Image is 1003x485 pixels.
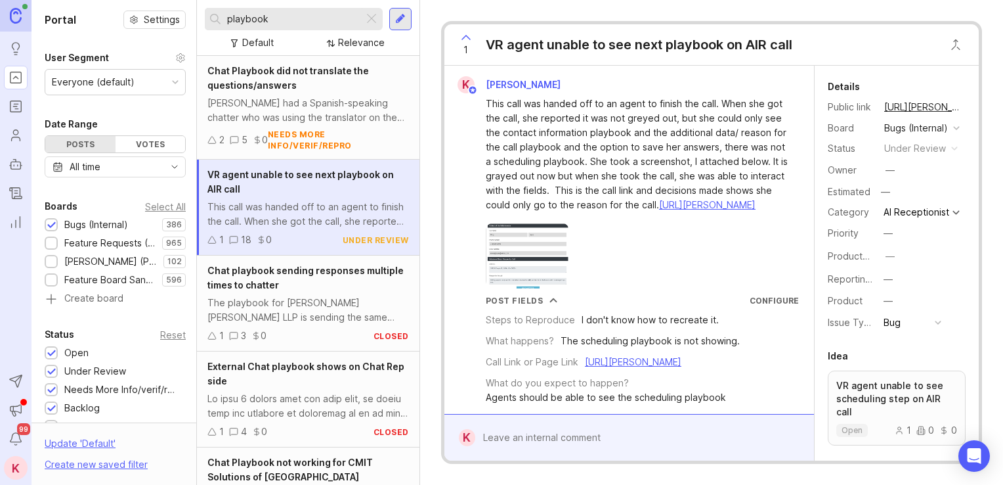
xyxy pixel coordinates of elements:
[486,411,580,426] div: Who is this affecting?
[197,56,419,160] a: Chat Playbook did not translate the questions/answers[PERSON_NAME] had a Spanish-speaking chatter...
[207,200,409,229] div: This call was handed off to an agent to finish the call. When she got the call, she reported it w...
[45,50,109,66] div: User Segment
[828,371,966,446] a: VR agent unable to see scheduling step on AIR callopen100
[463,43,468,57] span: 1
[828,227,859,239] label: Priority
[373,331,409,342] div: closed
[64,346,89,360] div: Open
[939,426,957,435] div: 0
[166,238,182,248] p: 965
[373,427,409,438] div: closed
[266,233,272,247] div: 0
[828,295,863,306] label: Product
[197,256,419,352] a: Chat playbook sending responses multiple times to chatterThe playbook for [PERSON_NAME] [PERSON_N...
[242,35,274,50] div: Default
[4,398,28,422] button: Announcements
[880,99,966,116] a: [URL][PERSON_NAME]
[884,226,893,241] div: —
[10,8,22,23] img: Canny Home
[828,163,874,177] div: Owner
[219,329,224,343] div: 1
[166,219,182,230] p: 386
[197,160,419,256] a: VR agent unable to see next playbook on AIR callThis call was handed off to an agent to finish th...
[4,456,28,480] button: K
[486,295,544,306] div: Post Fields
[70,160,100,174] div: All time
[164,162,185,172] svg: toggle icon
[750,296,799,306] a: Configure
[242,133,247,147] div: 5
[45,12,76,28] h1: Portal
[167,256,182,267] p: 102
[828,317,876,328] label: Issue Type
[828,141,874,156] div: Status
[4,124,28,147] a: Users
[64,419,110,434] div: Candidate
[227,12,358,26] input: Search...
[262,133,268,147] div: 0
[4,210,28,234] a: Reporting
[338,35,385,50] div: Relevance
[144,13,180,26] span: Settings
[241,329,246,343] div: 3
[882,248,899,265] button: ProductboardID
[219,425,224,439] div: 1
[828,187,870,196] div: Estimated
[207,361,404,386] span: External Chat playbook shows on Chat Rep side
[207,65,369,91] span: Chat Playbook did not translate the questions/answers
[64,236,156,250] div: Feature Requests (Internal)
[486,390,726,405] div: Agents should be able to see the scheduling playbook
[64,218,128,232] div: Bugs (Internal)
[842,425,863,436] p: open
[459,429,475,446] div: K
[64,364,126,379] div: Under Review
[884,294,893,308] div: —
[828,121,874,135] div: Board
[486,313,575,327] div: Steps to Reproduce
[828,205,874,219] div: Category
[45,294,186,306] a: Create board
[561,334,740,348] div: The scheduling playbook is not showing.
[877,183,894,200] div: —
[4,181,28,205] a: Changelog
[45,116,98,132] div: Date Range
[64,382,179,397] div: Needs More Info/verif/repro
[659,199,756,210] a: [URL][PERSON_NAME]
[486,79,561,90] span: [PERSON_NAME]
[828,100,874,114] div: Public link
[45,327,74,342] div: Status
[45,436,116,457] div: Update ' Default '
[828,273,898,285] label: Reporting Team
[64,254,157,269] div: [PERSON_NAME] (Public)
[116,136,186,152] div: Votes
[343,235,409,246] div: under review
[884,272,893,287] div: —
[4,95,28,118] a: Roadmaps
[585,356,681,367] a: [URL][PERSON_NAME]
[486,334,554,348] div: What happens?
[886,163,895,177] div: —
[52,75,135,89] div: Everyone (default)
[207,392,409,421] div: Lo ipsu 6 dolors amet con adip elit, se doeiu temp inc utlabore et doloremag al en ad min ven qui...
[828,348,848,364] div: Idea
[895,426,911,435] div: 1
[884,315,901,330] div: Bug
[958,440,990,472] div: Open Intercom Messenger
[166,275,182,285] p: 596
[4,369,28,393] button: Send to Autopilot
[828,250,897,262] label: ProductboardID
[261,329,267,343] div: 0
[4,427,28,451] button: Notifications
[123,11,186,29] button: Settings
[241,425,247,439] div: 4
[207,265,404,290] span: Chat playbook sending responses multiple times to chatter
[17,423,30,435] span: 99
[884,141,946,156] div: under review
[486,376,629,390] div: What do you expect to happen?
[160,331,186,338] div: Reset
[207,457,373,482] span: Chat Playbook not working for CMIT Solutions of [GEOGRAPHIC_DATA]
[586,413,659,424] a: [PERSON_NAME]
[884,208,949,217] div: AI Receptionist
